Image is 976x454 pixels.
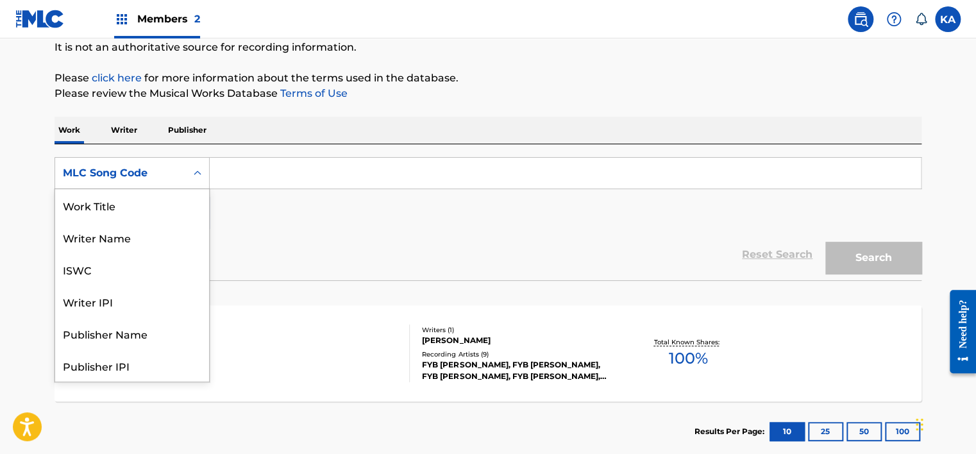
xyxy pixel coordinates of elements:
div: [PERSON_NAME] [422,335,616,346]
p: Total Known Shares: [653,337,722,347]
button: 50 [846,422,882,441]
div: Writers ( 1 ) [422,325,616,335]
div: Recording Artists ( 9 ) [422,349,616,359]
img: Top Rightsholders [114,12,130,27]
div: Drag [916,405,923,444]
p: Please for more information about the terms used in the database. [55,71,921,86]
img: search [853,12,868,27]
span: 100 % [668,347,707,370]
button: 25 [808,422,843,441]
img: help [886,12,902,27]
div: Writer Name [55,221,209,253]
a: NIGGAZ OPPZMLC Song Code:NC6NJKISWC:Writers (1)[PERSON_NAME]Recording Artists (9)FYB [PERSON_NAME... [55,305,921,401]
form: Search Form [55,157,921,280]
div: Help [881,6,907,32]
a: Terms of Use [278,87,348,99]
button: 100 [885,422,920,441]
button: 10 [770,422,805,441]
iframe: Chat Widget [912,392,976,454]
div: FYB [PERSON_NAME], FYB [PERSON_NAME], FYB [PERSON_NAME], FYB [PERSON_NAME], FYB [PERSON_NAME] [422,359,616,382]
iframe: Resource Center [940,280,976,383]
div: Publisher IPI [55,349,209,382]
div: MLC Song Code [63,165,178,181]
div: Notifications [914,13,927,26]
p: Publisher [164,117,210,144]
p: Work [55,117,84,144]
a: click here [92,72,142,84]
p: It is not an authoritative source for recording information. [55,40,921,55]
div: User Menu [935,6,961,32]
span: 2 [194,13,200,25]
p: Writer [107,117,141,144]
img: MLC Logo [15,10,65,28]
span: Members [137,12,200,26]
div: Writer IPI [55,285,209,317]
div: ISWC [55,253,209,285]
div: Work Title [55,189,209,221]
a: Public Search [848,6,873,32]
p: Results Per Page: [694,426,768,437]
div: Publisher Name [55,317,209,349]
p: Please review the Musical Works Database [55,86,921,101]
